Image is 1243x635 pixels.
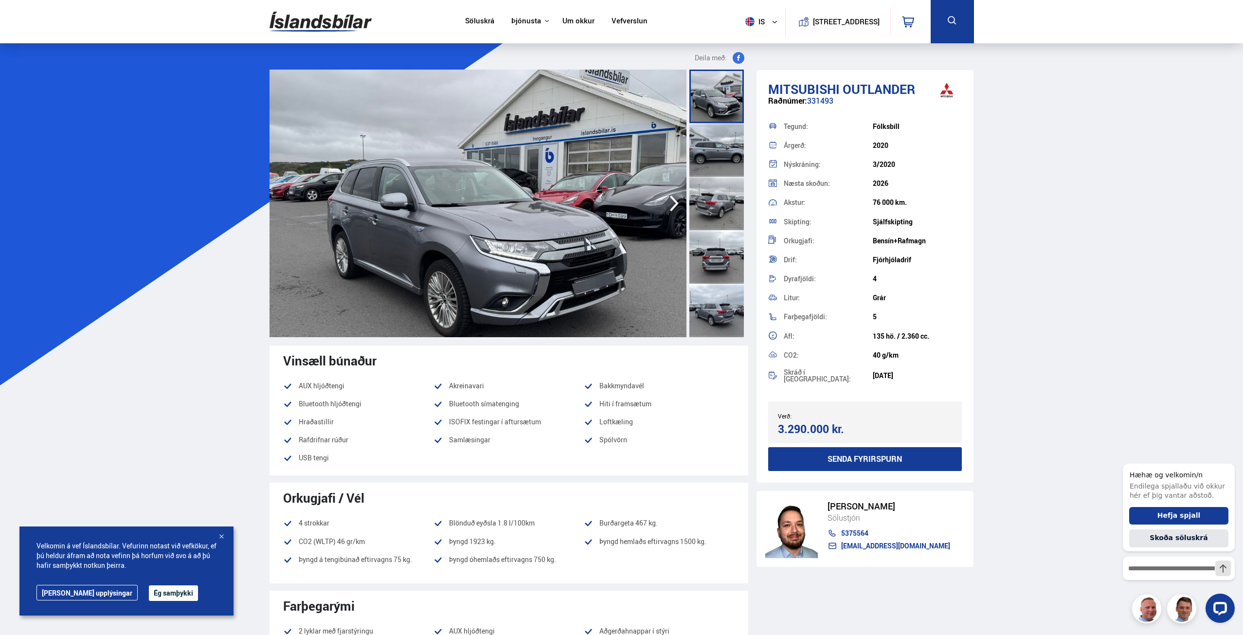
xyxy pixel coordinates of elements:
[765,500,818,558] img: nhp88E3Fdnt1Opn2.png
[927,75,966,105] img: brand logo
[828,501,950,511] div: [PERSON_NAME]
[768,80,840,98] span: Mitsubishi
[283,398,433,410] li: Bluetooth hljóðtengi
[873,372,962,380] div: [DATE]
[873,351,962,359] div: 40 g/km
[784,275,873,282] div: Dyrafjöldi:
[843,80,915,98] span: Outlander
[784,352,873,359] div: CO2:
[695,52,727,64] span: Deila með:
[778,422,862,435] div: 3.290.000 kr.
[149,585,198,601] button: Ég samþykki
[612,17,648,27] a: Vefverslun
[584,517,734,529] li: Burðargeta 467 kg.
[778,413,865,419] div: Verð:
[283,490,735,505] div: Orkugjafi / Vél
[36,585,138,600] a: [PERSON_NAME] upplýsingar
[433,398,584,410] li: Bluetooth símatenging
[828,529,950,537] a: 5375564
[873,275,962,283] div: 4
[283,353,735,368] div: Vinsæll búnaður
[270,6,372,37] img: G0Ugv5HjCgRt.svg
[768,447,962,471] button: Senda fyrirspurn
[873,161,962,168] div: 3/2020
[283,517,433,529] li: 4 strokkar
[768,95,807,106] span: Raðnúmer:
[784,369,873,382] div: Skráð í [GEOGRAPHIC_DATA]:
[433,554,584,572] li: Þyngd óhemlaðs eftirvagns 750 kg.
[511,17,541,26] button: Þjónusta
[817,18,876,26] button: [STREET_ADDRESS]
[584,416,734,428] li: Loftkæling
[433,517,584,529] li: Blönduð eyðsla 1.8 l/100km
[433,536,584,547] li: Þyngd 1923 kg.
[784,294,873,301] div: Litur:
[873,142,962,149] div: 2020
[873,237,962,245] div: Bensín+Rafmagn
[584,380,734,392] li: Bakkmyndavél
[784,218,873,225] div: Skipting:
[768,96,962,115] div: 331493
[584,536,734,547] li: Þyngd hemlaðs eftirvagns 1500 kg.
[691,52,748,64] button: Deila með:
[784,142,873,149] div: Árgerð:
[1115,446,1239,631] iframe: LiveChat chat widget
[828,542,950,550] a: [EMAIL_ADDRESS][DOMAIN_NAME]
[433,380,584,392] li: Akreinavari
[270,70,686,337] img: 3650729.jpeg
[745,17,755,26] img: svg+xml;base64,PHN2ZyB4bWxucz0iaHR0cDovL3d3dy53My5vcmcvMjAwMC9zdmciIHdpZHRoPSI1MTIiIGhlaWdodD0iNT...
[873,256,962,264] div: Fjórhjóladrif
[283,452,433,464] li: USB tengi
[465,17,494,27] a: Söluskrá
[283,536,433,547] li: CO2 (WLTP) 46 gr/km
[36,541,216,570] span: Velkomin á vef Íslandsbílar. Vefurinn notast við vefkökur, ef þú heldur áfram að nota vefinn þá h...
[873,332,962,340] div: 135 hö. / 2.360 cc.
[784,161,873,168] div: Nýskráning:
[828,511,950,524] div: Sölustjóri
[686,70,1103,337] img: 3650730.jpeg
[873,180,962,187] div: 2026
[784,123,873,130] div: Tegund:
[433,434,584,446] li: Samlæsingar
[873,218,962,226] div: Sjálfskipting
[791,8,885,36] a: [STREET_ADDRESS]
[873,199,962,206] div: 76 000 km.
[283,554,433,565] li: Þyngd á tengibúnað eftirvagns 75 kg.
[283,434,433,446] li: Rafdrifnar rúður
[584,398,734,410] li: Hiti í framsætum
[283,599,735,613] div: Farþegarými
[584,434,734,446] li: Spólvörn
[873,294,962,302] div: Grár
[741,17,766,26] span: is
[784,199,873,206] div: Akstur:
[784,256,873,263] div: Drif:
[784,180,873,187] div: Næsta skoðun:
[562,17,594,27] a: Um okkur
[784,333,873,340] div: Afl:
[283,380,433,392] li: AUX hljóðtengi
[873,313,962,321] div: 5
[741,7,785,36] button: is
[283,416,433,428] li: Hraðastillir
[433,416,584,428] li: ISOFIX festingar í aftursætum
[784,237,873,244] div: Orkugjafi:
[873,123,962,130] div: Fólksbíll
[784,313,873,320] div: Farþegafjöldi:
